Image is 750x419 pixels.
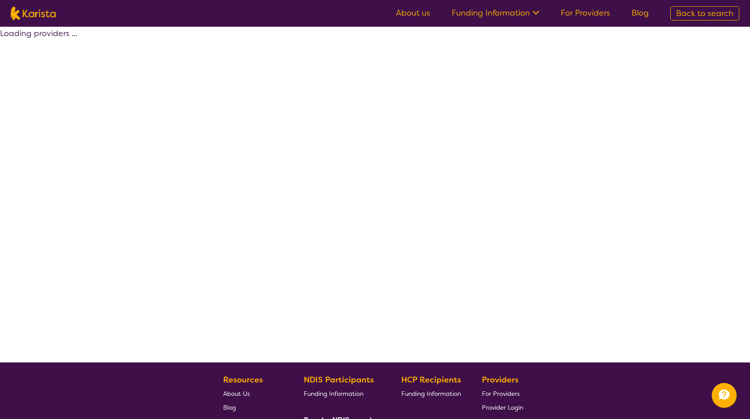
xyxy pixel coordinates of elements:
[223,374,263,385] b: Resources
[712,383,737,408] button: Channel Menu
[401,390,461,398] span: Funding Information
[482,374,518,385] b: Providers
[11,7,56,20] img: Karista logo
[632,8,649,18] a: Blog
[452,8,539,18] a: Funding Information
[676,8,734,19] span: Back to search
[482,386,523,400] a: For Providers
[482,390,520,398] span: For Providers
[401,386,461,400] a: Funding Information
[561,8,610,18] a: For Providers
[482,400,523,414] a: Provider Login
[396,8,430,18] a: About us
[223,403,236,411] span: Blog
[223,400,283,414] a: Blog
[304,390,363,398] span: Funding Information
[482,403,523,411] span: Provider Login
[223,386,283,400] a: About Us
[304,386,380,400] a: Funding Information
[670,6,739,20] a: Back to search
[401,374,461,385] b: HCP Recipients
[304,374,374,385] b: NDIS Participants
[223,390,250,398] span: About Us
